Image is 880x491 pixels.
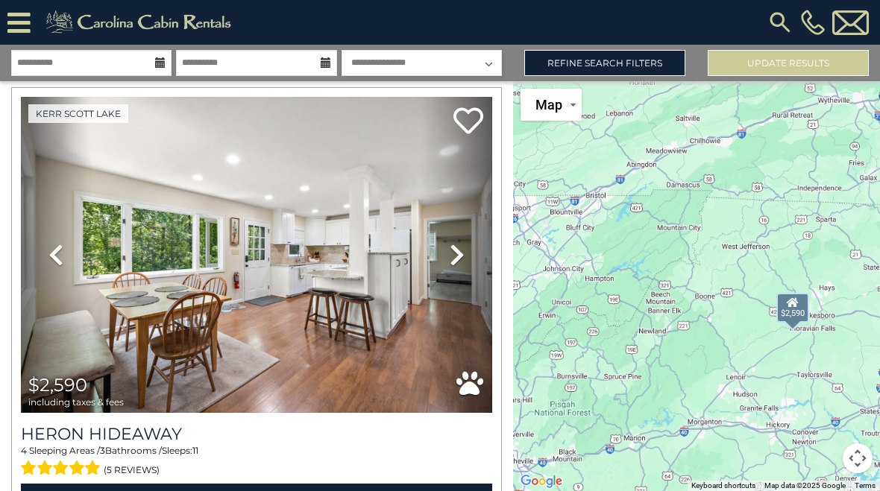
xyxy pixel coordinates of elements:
[38,7,244,37] img: Khaki-logo.png
[797,10,829,35] a: [PHONE_NUMBER]
[535,97,562,113] span: Map
[28,104,128,123] a: Kerr Scott Lake
[767,9,793,36] img: search-regular.svg
[764,481,846,490] span: Map data ©2025 Google
[843,443,873,473] button: Map camera controls
[21,444,492,480] div: Sleeping Areas / Bathrooms / Sleeps:
[21,97,492,413] img: thumbnail_164603244.jpeg
[21,424,492,444] a: Heron Hideaway
[855,481,876,490] a: Terms (opens in new tab)
[517,472,566,491] a: Open this area in Google Maps (opens a new window)
[708,50,869,76] button: Update Results
[104,460,160,480] span: (5 reviews)
[28,374,87,396] span: $2,590
[28,397,124,407] span: including taxes & fees
[521,89,582,121] button: Change map style
[453,106,483,138] a: Add to favorites
[691,481,755,491] button: Keyboard shortcuts
[776,293,809,323] div: $2,590
[192,445,198,456] span: 11
[21,445,27,456] span: 4
[517,472,566,491] img: Google
[524,50,685,76] a: Refine Search Filters
[100,445,105,456] span: 3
